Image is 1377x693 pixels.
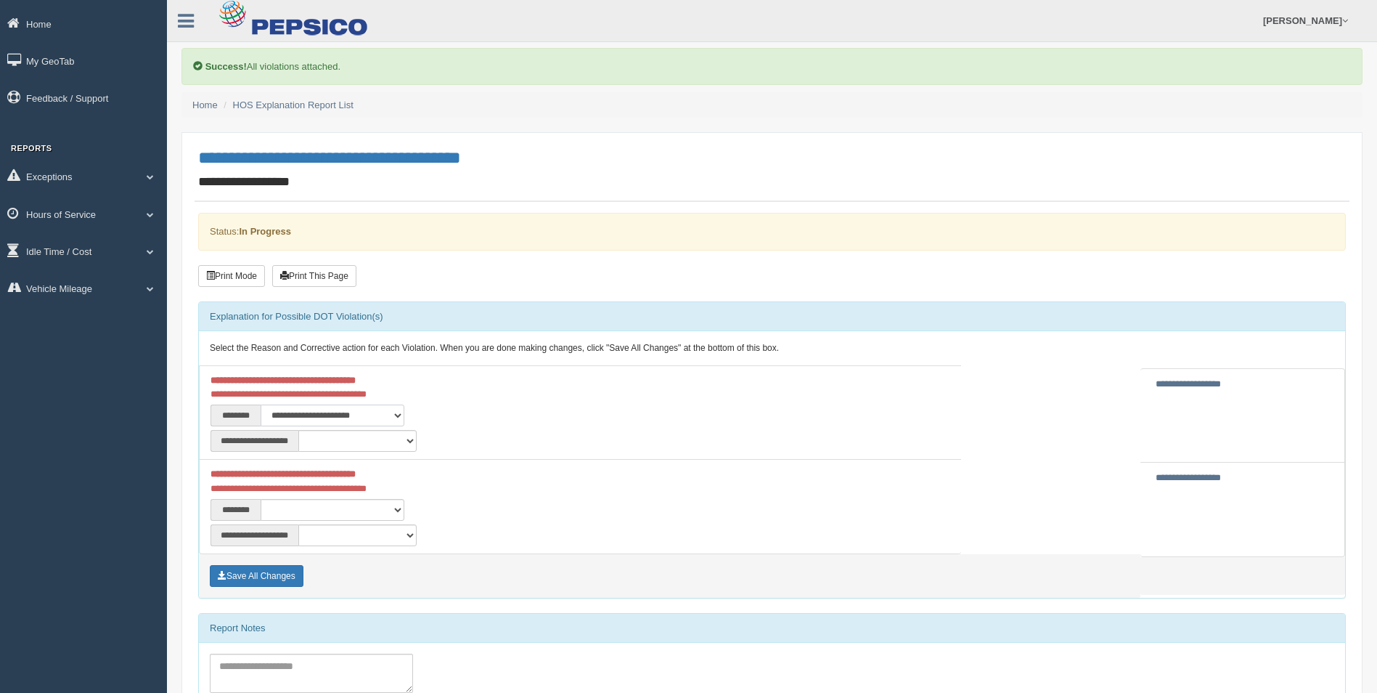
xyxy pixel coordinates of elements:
[198,213,1346,250] div: Status:
[199,302,1345,331] div: Explanation for Possible DOT Violation(s)
[181,48,1362,85] div: All violations attached.
[272,265,356,287] button: Print This Page
[233,100,354,110] a: HOS Explanation Report List
[239,226,291,237] strong: In Progress
[199,614,1345,643] div: Report Notes
[210,565,303,587] button: Save
[198,265,265,287] button: Print Mode
[192,100,218,110] a: Home
[199,331,1345,366] div: Select the Reason and Corrective action for each Violation. When you are done making changes, cli...
[205,61,247,72] b: Success!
